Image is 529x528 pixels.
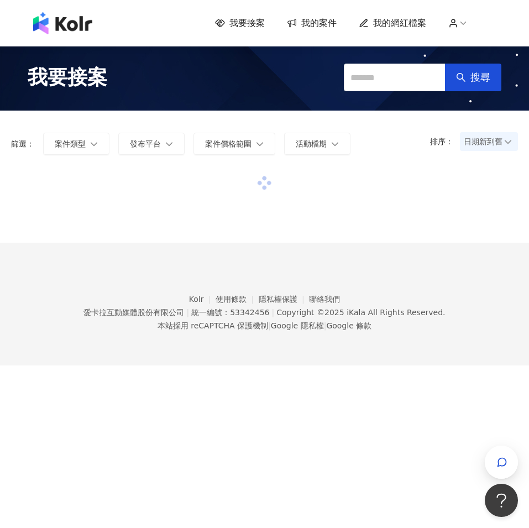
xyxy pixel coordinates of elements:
a: 聯絡我們 [309,295,340,304]
div: 統一編號：53342456 [191,308,269,317]
iframe: Help Scout Beacon - Open [485,484,518,517]
span: 案件價格範圍 [205,139,252,148]
span: | [271,308,274,317]
div: 愛卡拉互動媒體股份有限公司 [83,308,184,317]
span: 活動檔期 [296,139,327,148]
img: logo [33,12,92,34]
p: 篩選： [11,139,34,148]
button: 案件價格範圍 [193,133,275,155]
div: Copyright © 2025 All Rights Reserved. [276,308,445,317]
a: Kolr [189,295,216,304]
a: Google 隱私權 [271,321,324,330]
a: 使用條款 [216,295,259,304]
button: 案件類型 [43,133,109,155]
span: 搜尋 [470,71,490,83]
span: 我要接案 [229,17,265,29]
button: 搜尋 [445,64,501,91]
span: 本站採用 reCAPTCHA 保護機制 [158,319,371,332]
span: search [456,72,466,82]
a: 隱私權保護 [259,295,310,304]
span: 我的網紅檔案 [373,17,426,29]
span: | [268,321,271,330]
a: iKala [347,308,365,317]
span: | [186,308,189,317]
span: 我要接案 [28,64,107,91]
button: 發布平台 [118,133,185,155]
button: 活動檔期 [284,133,350,155]
a: 我要接案 [215,17,265,29]
span: 案件類型 [55,139,86,148]
a: 我的案件 [287,17,337,29]
a: Google 條款 [326,321,371,330]
p: 排序： [430,137,460,146]
span: 我的案件 [301,17,337,29]
a: 我的網紅檔案 [359,17,426,29]
span: 日期新到舊 [464,133,514,150]
span: | [324,321,327,330]
span: 發布平台 [130,139,161,148]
